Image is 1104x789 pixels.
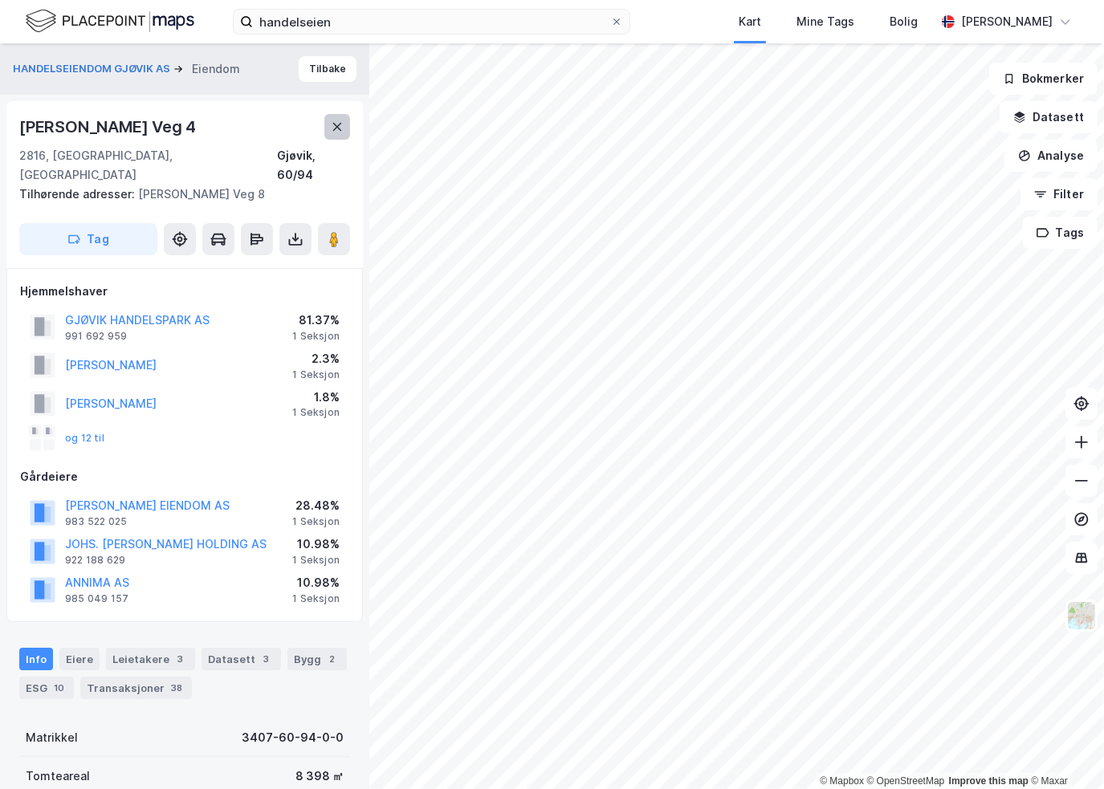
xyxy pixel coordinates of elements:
[1024,712,1104,789] iframe: Chat Widget
[292,515,340,528] div: 1 Seksjon
[19,185,337,204] div: [PERSON_NAME] Veg 8
[1020,178,1098,210] button: Filter
[820,775,864,787] a: Mapbox
[173,651,189,667] div: 3
[202,648,281,670] div: Datasett
[65,515,127,528] div: 983 522 025
[106,648,195,670] div: Leietakere
[26,7,194,35] img: logo.f888ab2527a4732fd821a326f86c7f29.svg
[1023,217,1098,249] button: Tags
[1004,140,1098,172] button: Analyse
[292,388,340,407] div: 1.8%
[961,12,1053,31] div: [PERSON_NAME]
[26,767,90,786] div: Tomteareal
[292,496,340,515] div: 28.48%
[259,651,275,667] div: 3
[890,12,918,31] div: Bolig
[949,775,1029,787] a: Improve this map
[242,728,344,747] div: 3407-60-94-0-0
[1066,600,1097,631] img: Z
[19,223,157,255] button: Tag
[292,349,340,368] div: 2.3%
[51,680,67,696] div: 10
[292,592,340,605] div: 1 Seksjon
[19,677,74,699] div: ESG
[287,648,347,670] div: Bygg
[20,467,349,486] div: Gårdeiere
[20,282,349,301] div: Hjemmelshaver
[65,554,125,567] div: 922 188 629
[80,677,192,699] div: Transaksjoner
[867,775,945,787] a: OpenStreetMap
[324,651,340,667] div: 2
[796,12,854,31] div: Mine Tags
[65,330,127,343] div: 991 692 959
[59,648,100,670] div: Eiere
[292,535,340,554] div: 10.98%
[292,554,340,567] div: 1 Seksjon
[19,648,53,670] div: Info
[739,12,761,31] div: Kart
[253,10,610,34] input: Søk på adresse, matrikkel, gårdeiere, leietakere eller personer
[19,114,199,140] div: [PERSON_NAME] Veg 4
[299,56,356,82] button: Tilbake
[989,63,1098,95] button: Bokmerker
[277,146,350,185] div: Gjøvik, 60/94
[19,146,277,185] div: 2816, [GEOGRAPHIC_DATA], [GEOGRAPHIC_DATA]
[292,330,340,343] div: 1 Seksjon
[295,767,344,786] div: 8 398 ㎡
[292,406,340,419] div: 1 Seksjon
[26,728,78,747] div: Matrikkel
[292,368,340,381] div: 1 Seksjon
[192,59,240,79] div: Eiendom
[13,61,173,77] button: HANDELSEIENDOM GJØVIK AS
[292,573,340,592] div: 10.98%
[1000,101,1098,133] button: Datasett
[168,680,185,696] div: 38
[292,311,340,330] div: 81.37%
[19,187,138,201] span: Tilhørende adresser:
[65,592,128,605] div: 985 049 157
